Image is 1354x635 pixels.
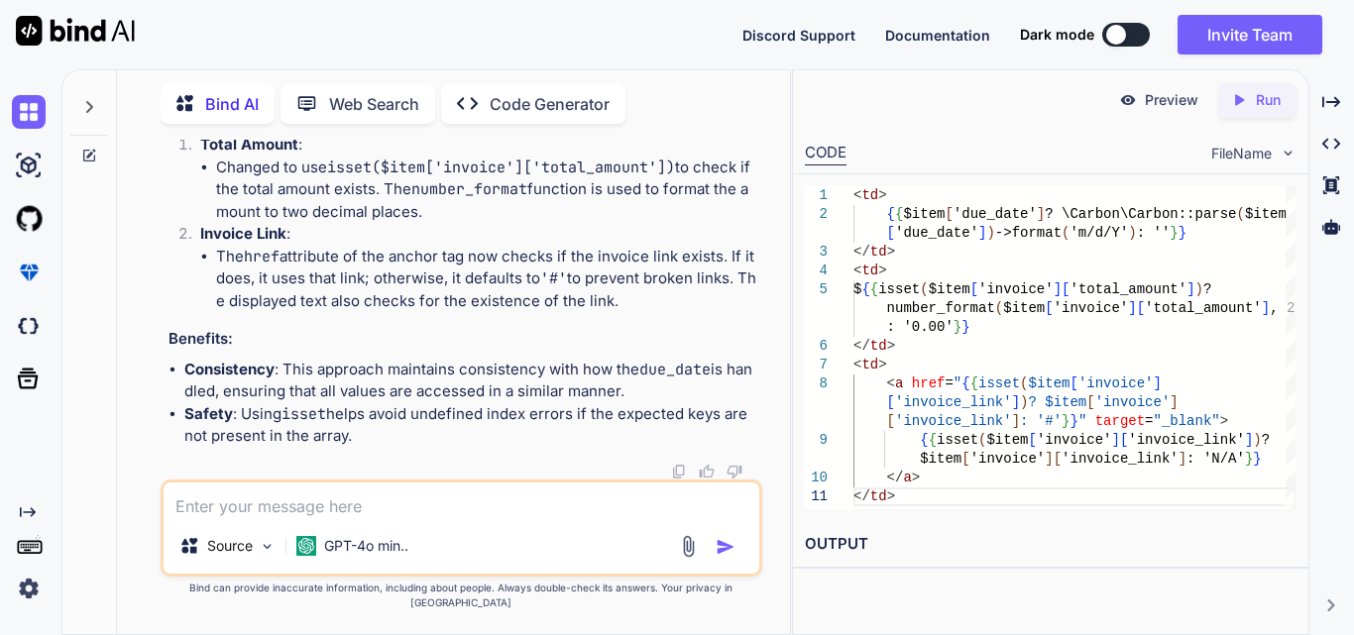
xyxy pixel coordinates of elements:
[1078,375,1154,391] span: 'invoice'
[861,187,878,203] span: td
[805,487,828,506] div: 11
[639,360,711,379] code: due_date
[929,432,937,448] span: {
[1020,25,1094,45] span: Dark mode
[970,451,1046,467] span: 'invoice'
[887,375,895,391] span: <
[853,338,870,354] span: </
[853,187,861,203] span: <
[945,206,953,222] span: [
[805,374,828,393] div: 8
[1070,225,1128,241] span: 'm/d/Y'
[895,413,1012,429] span: 'invoice_link'
[978,375,1020,391] span: isset
[1262,432,1270,448] span: ?
[995,225,1062,241] span: ->format
[920,451,961,467] span: $item
[1128,432,1245,448] span: 'invoice_link'
[878,281,920,297] span: isset
[1062,413,1070,429] span: }
[490,92,610,116] p: Code Generator
[1119,91,1137,109] img: preview
[244,247,280,266] code: href
[1237,206,1245,222] span: (
[1045,451,1053,467] span: ]
[887,319,954,335] span: : '0.00'
[895,206,903,222] span: {
[12,309,46,343] img: darkCloudIdeIcon
[1012,413,1020,429] span: ]
[184,403,758,448] li: : Using helps avoid undefined index errors if the expected keys are not present in the array.
[1070,413,1077,429] span: }
[887,470,904,485] span: </
[1128,225,1136,241] span: )
[805,280,828,299] div: 5
[1270,300,1295,316] span: , 2
[870,281,878,297] span: {
[903,206,945,222] span: $item
[929,281,970,297] span: $item
[200,224,286,243] strong: Invoice Link
[895,375,903,391] span: a
[870,488,887,504] span: td
[978,225,986,241] span: ]
[912,375,946,391] span: href
[1095,413,1145,429] span: target
[1045,206,1236,222] span: ? \Carbon\Carbon::parse
[324,536,408,556] p: GPT-4o min..
[978,281,1054,297] span: 'invoice'
[1195,281,1203,297] span: )
[184,359,758,403] li: : This approach maintains consistency with how the is handled, ensuring that all values are acces...
[1179,225,1186,241] span: }
[216,157,758,224] li: Changed to use to check if the total amount exists. The function is used to format the amount to ...
[1078,413,1086,429] span: "
[699,464,715,479] img: like
[805,186,828,205] div: 1
[205,92,259,116] p: Bind AI
[411,179,527,199] code: number_format
[1256,90,1281,110] p: Run
[970,375,978,391] span: {
[954,206,1037,222] span: 'due_date'
[1028,394,1086,410] span: ? $item
[853,263,861,278] span: <
[1020,375,1028,391] span: (
[1045,300,1053,316] span: [
[805,469,828,487] div: 10
[742,25,855,46] button: Discord Support
[995,300,1003,316] span: (
[677,535,700,558] img: attachment
[1062,225,1070,241] span: (
[954,319,961,335] span: }
[1137,300,1145,316] span: [
[870,338,887,354] span: td
[878,357,886,372] span: >
[887,244,895,260] span: >
[805,356,828,374] div: 7
[945,375,953,391] span: =
[861,281,869,297] span: {
[1220,413,1228,429] span: >
[259,538,276,555] img: Pick Models
[805,337,828,356] div: 6
[887,413,895,429] span: [
[895,225,978,241] span: 'due_date'
[1003,300,1045,316] span: $item
[1253,432,1261,448] span: )
[1062,281,1070,297] span: [
[961,451,969,467] span: [
[853,488,870,504] span: </
[937,432,978,448] span: isset
[887,300,995,316] span: number_format
[1086,394,1094,410] span: [
[207,536,253,556] p: Source
[1280,145,1297,161] img: chevron down
[12,256,46,289] img: premium
[1179,451,1186,467] span: ]
[986,225,994,241] span: )
[1012,394,1020,410] span: ]
[1071,281,1187,297] span: 'total_amount'
[12,572,46,605] img: settings
[1262,300,1270,316] span: ]
[1170,225,1178,241] span: }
